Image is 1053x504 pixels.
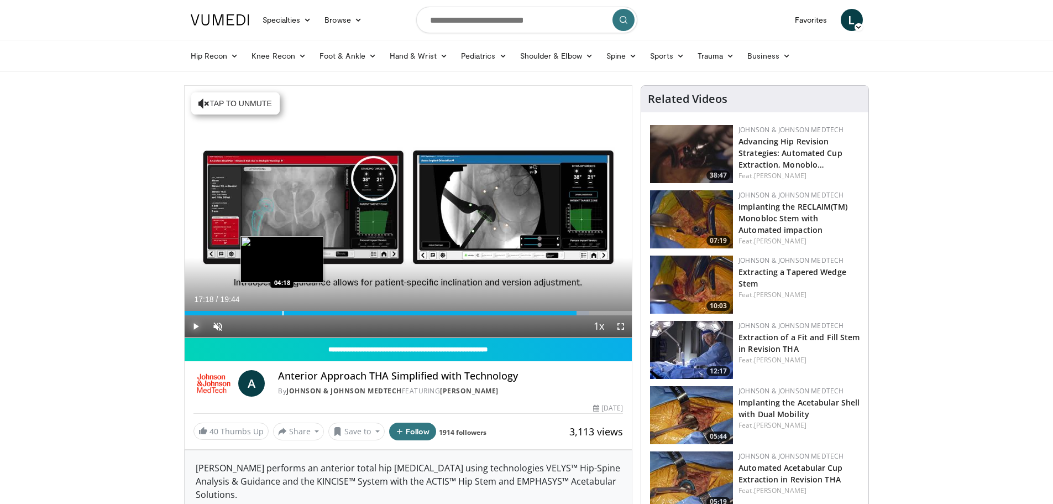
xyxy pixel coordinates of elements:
[706,301,730,311] span: 10:03
[650,125,733,183] img: 9f1a5b5d-2ba5-4c40-8e0c-30b4b8951080.150x105_q85_crop-smart_upscale.jpg
[841,9,863,31] a: L
[691,45,741,67] a: Trauma
[238,370,265,397] a: A
[738,125,844,134] a: Johnson & Johnson MedTech
[207,315,229,337] button: Unmute
[738,236,860,246] div: Feat.
[416,7,637,33] input: Search topics, interventions
[738,201,847,235] a: Implanting the RECLAIM(TM) Monobloc Stem with Automated impaction
[650,125,733,183] a: 38:47
[706,432,730,441] span: 05:44
[650,386,733,444] img: 9c1ab193-c641-4637-bd4d-10334871fca9.150x105_q85_crop-smart_upscale.jpg
[754,290,806,299] a: [PERSON_NAME]
[738,355,860,365] div: Feat.
[741,45,797,67] a: Business
[738,171,860,181] div: Feat.
[754,171,806,180] a: [PERSON_NAME]
[706,236,730,246] span: 07:19
[643,45,691,67] a: Sports
[738,290,860,300] div: Feat.
[240,236,323,283] img: image.jpeg
[610,315,632,337] button: Fullscreen
[193,370,234,397] img: Johnson & Johnson MedTech
[185,86,632,338] video-js: Video Player
[788,9,834,31] a: Favorites
[738,190,844,200] a: Johnson & Johnson MedTech
[256,9,318,31] a: Specialties
[185,311,632,315] div: Progress Bar
[389,423,437,440] button: Follow
[191,14,249,25] img: VuMedi Logo
[754,420,806,430] a: [PERSON_NAME]
[383,45,454,67] a: Hand & Wrist
[738,386,844,396] a: Johnson & Johnson MedTech
[439,428,486,437] a: 1914 followers
[588,315,610,337] button: Playback Rate
[738,451,844,461] a: Johnson & Johnson MedTech
[738,332,860,354] a: Extraction of a Fit and Fill Stem in Revision THA
[738,463,842,485] a: Automated Acetabular Cup Extraction in Revision THA
[650,321,733,379] img: 82aed312-2a25-4631-ae62-904ce62d2708.150x105_q85_crop-smart_upscale.jpg
[593,403,623,413] div: [DATE]
[738,321,844,330] a: Johnson & Johnson MedTech
[195,295,214,304] span: 17:18
[754,236,806,246] a: [PERSON_NAME]
[650,190,733,248] img: ffc33e66-92ed-4f11-95c4-0a160745ec3c.150x105_q85_crop-smart_upscale.jpg
[278,386,623,396] div: By FEATURING
[650,190,733,248] a: 07:19
[569,425,623,438] span: 3,113 views
[738,420,860,430] div: Feat.
[650,386,733,444] a: 05:44
[328,423,385,440] button: Save to
[650,321,733,379] a: 12:17
[754,355,806,365] a: [PERSON_NAME]
[706,366,730,376] span: 12:17
[191,92,280,115] button: Tap to unmute
[600,45,643,67] a: Spine
[184,45,245,67] a: Hip Recon
[650,256,733,314] img: 0b84e8e2-d493-4aee-915d-8b4f424ca292.150x105_q85_crop-smart_upscale.jpg
[754,486,806,495] a: [PERSON_NAME]
[193,423,269,440] a: 40 Thumbs Up
[706,170,730,180] span: 38:47
[318,9,369,31] a: Browse
[273,423,324,440] button: Share
[650,256,733,314] a: 10:03
[286,386,402,396] a: Johnson & Johnson MedTech
[738,397,860,419] a: Implanting the Acetabular Shell with Dual Mobility
[738,256,844,265] a: Johnson & Johnson MedTech
[313,45,383,67] a: Foot & Ankle
[185,315,207,337] button: Play
[440,386,499,396] a: [PERSON_NAME]
[738,486,860,496] div: Feat.
[514,45,600,67] a: Shoulder & Elbow
[648,92,727,106] h4: Related Videos
[278,370,623,382] h4: Anterior Approach THA Simplified with Technology
[738,267,846,289] a: Extracting a Tapered Wedge Stem
[245,45,313,67] a: Knee Recon
[220,295,239,304] span: 19:44
[738,136,842,170] a: Advancing Hip Revision Strategies: Automated Cup Extraction, Monoblo…
[454,45,514,67] a: Pediatrics
[209,426,218,437] span: 40
[216,295,218,304] span: /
